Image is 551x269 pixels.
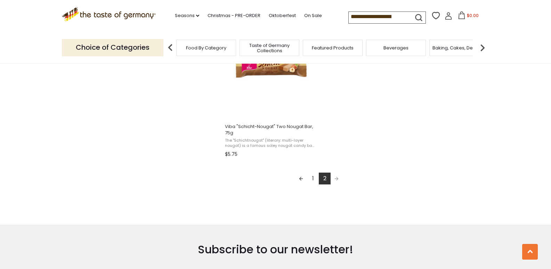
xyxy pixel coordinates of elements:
[225,124,315,136] span: Viba "Schicht-Nougat" Two Nougat Bar, 75g
[295,173,307,184] a: Previous page
[383,45,408,50] a: Beverages
[224,14,316,160] a: Viba "Schicht-Nougat" Two Nougat Bar, 75g
[307,173,319,184] a: 1
[242,43,297,53] a: Taste of Germany Collections
[454,11,483,22] button: $0.00
[163,41,177,55] img: previous arrow
[225,173,413,187] div: Pagination
[208,12,260,19] a: Christmas - PRE-ORDER
[476,41,489,55] img: next arrow
[269,12,296,19] a: Oktoberfest
[186,45,226,50] a: Food By Category
[129,243,422,256] h3: Subscribe to our newsletter!
[312,45,354,50] a: Featured Products
[304,12,322,19] a: On Sale
[224,20,316,112] img: Viba Schict Nougat
[175,12,199,19] a: Seasons
[225,138,315,149] span: The "Schichtnougat" (literary: multi-layer nougat) is a famous soley nougat candy bar from [GEOGR...
[432,45,486,50] a: Baking, Cakes, Desserts
[225,151,237,158] span: $5.75
[62,39,163,56] p: Choice of Categories
[467,13,479,18] span: $0.00
[319,173,331,184] a: 2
